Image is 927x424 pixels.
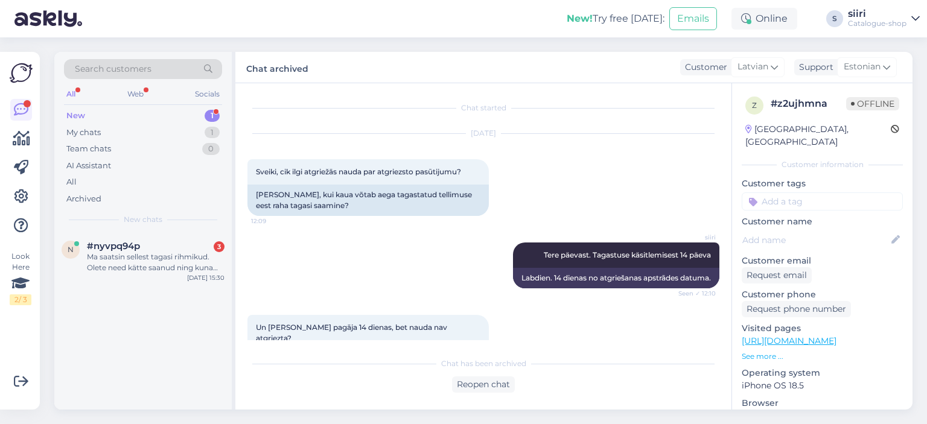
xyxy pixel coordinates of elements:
[742,215,903,228] p: Customer name
[742,159,903,170] div: Customer information
[66,143,111,155] div: Team chats
[844,60,881,74] span: Estonian
[742,177,903,190] p: Customer tags
[205,127,220,139] div: 1
[742,367,903,379] p: Operating system
[742,351,903,362] p: See more ...
[75,63,151,75] span: Search customers
[66,127,101,139] div: My chats
[513,268,719,288] div: Labdien. 14 dienas no atgriešanas apstrādes datuma.
[742,192,903,210] input: Add a tag
[567,13,593,24] b: New!
[66,193,101,205] div: Archived
[742,255,903,267] p: Customer email
[826,10,843,27] div: S
[247,128,719,139] div: [DATE]
[846,97,899,110] span: Offline
[205,110,220,122] div: 1
[247,185,489,216] div: [PERSON_NAME], kui kaua võtab aega tagastatud tellimuse eest raha tagasi saamine?
[193,86,222,102] div: Socials
[848,9,906,19] div: siiri
[124,214,162,225] span: New chats
[247,103,719,113] div: Chat started
[68,245,74,254] span: n
[742,335,836,346] a: [URL][DOMAIN_NAME]
[742,397,903,410] p: Browser
[64,86,78,102] div: All
[771,97,846,111] div: # z2ujhmna
[567,11,664,26] div: Try free [DATE]:
[669,7,717,30] button: Emails
[742,379,903,392] p: iPhone OS 18.5
[441,358,526,369] span: Chat has been archived
[752,101,757,110] span: z
[66,176,77,188] div: All
[202,143,220,155] div: 0
[87,241,140,252] span: #nyvpq94p
[680,61,727,74] div: Customer
[671,233,716,242] span: siiri
[742,233,889,247] input: Add name
[848,9,920,28] a: siiriCatalogue-shop
[214,241,225,252] div: 3
[745,123,891,148] div: [GEOGRAPHIC_DATA], [GEOGRAPHIC_DATA]
[66,160,111,172] div: AI Assistant
[742,267,812,283] div: Request email
[452,376,515,393] div: Reopen chat
[10,294,31,305] div: 2 / 3
[742,322,903,335] p: Visited pages
[794,61,833,74] div: Support
[125,86,146,102] div: Web
[246,59,308,75] label: Chat archived
[10,251,31,305] div: Look Here
[87,252,225,273] div: Ma saatsin sellest tagasi rihmikud. Olete need kätte saanud ning kuna ma võiks tagasimakset oodata?
[742,301,851,317] div: Request phone number
[256,323,449,343] span: Un [PERSON_NAME] pagāja 14 dienas, bet nauda nav atgriezta?
[731,8,797,30] div: Online
[66,110,85,122] div: New
[671,289,716,298] span: Seen ✓ 12:10
[848,19,906,28] div: Catalogue-shop
[742,288,903,301] p: Customer phone
[251,217,296,226] span: 12:09
[10,62,33,84] img: Askly Logo
[187,273,225,282] div: [DATE] 15:30
[737,60,768,74] span: Latvian
[256,167,461,176] span: Sveiki, cik ilgi atgriežās nauda par atgriezsto pasūtijumu?
[544,250,711,259] span: Tere päevast. Tagastuse käsitlemisest 14 päeva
